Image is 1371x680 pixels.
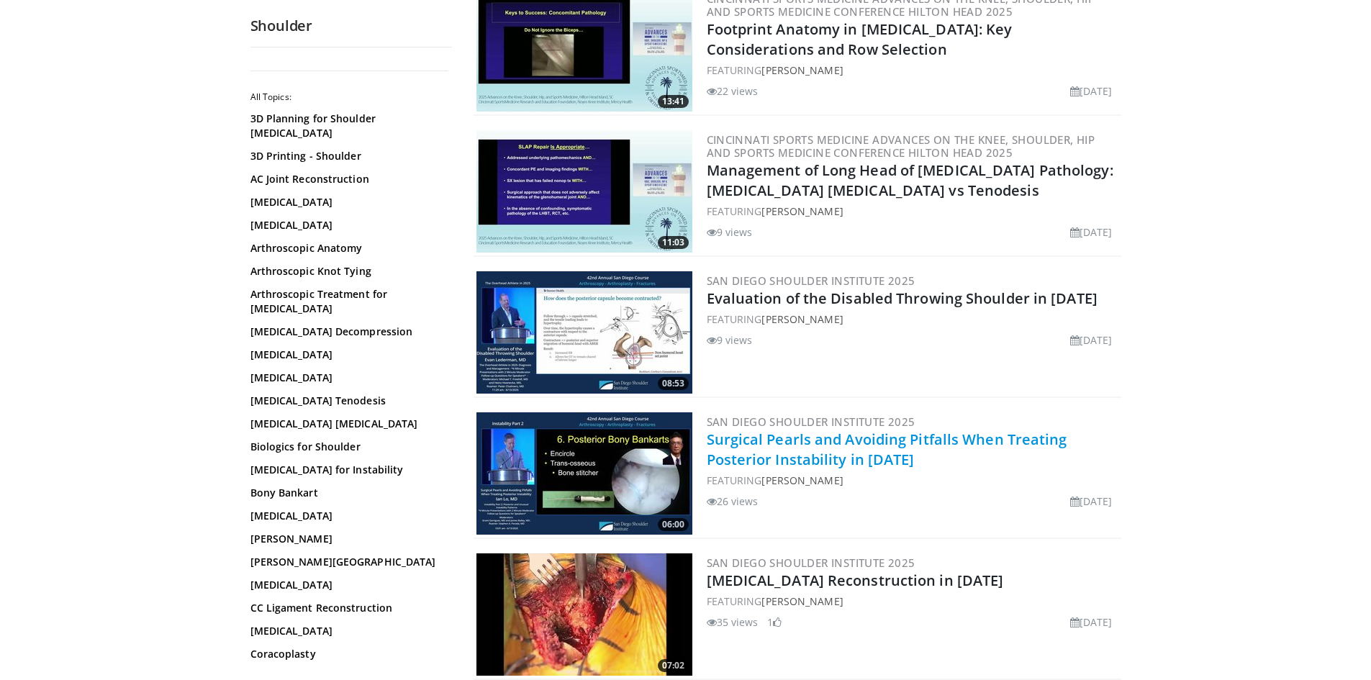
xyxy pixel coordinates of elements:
[250,440,445,454] a: Biologics for Shoulder
[707,414,915,429] a: San Diego Shoulder Institute 2025
[250,624,445,638] a: [MEDICAL_DATA]
[250,172,445,186] a: AC Joint Reconstruction
[707,556,915,570] a: San Diego Shoulder Institute 2025
[250,486,445,500] a: Bony Bankart
[250,241,445,255] a: Arthroscopic Anatomy
[476,553,692,676] a: 07:02
[1070,494,1113,509] li: [DATE]
[707,289,1098,308] a: Evaluation of the Disabled Throwing Shoulder in [DATE]
[250,509,445,523] a: [MEDICAL_DATA]
[250,149,445,163] a: 3D Printing - Shoulder
[658,236,689,249] span: 11:03
[250,264,445,278] a: Arthroscopic Knot Tying
[1070,83,1113,99] li: [DATE]
[250,578,445,592] a: [MEDICAL_DATA]
[658,518,689,531] span: 06:00
[707,132,1095,160] a: Cincinnati Sports Medicine Advances on the Knee, Shoulder, Hip and Sports Medicine Conference Hil...
[707,594,1118,609] div: FEATURING
[250,601,445,615] a: CC Ligament Reconstruction
[250,91,448,103] h2: All Topics:
[707,332,753,348] li: 9 views
[761,473,843,487] a: [PERSON_NAME]
[250,112,445,140] a: 3D Planning for Shoulder [MEDICAL_DATA]
[707,63,1118,78] div: FEATURING
[250,532,445,546] a: [PERSON_NAME]
[767,615,782,630] li: 1
[761,204,843,218] a: [PERSON_NAME]
[1070,225,1113,240] li: [DATE]
[476,553,692,676] img: 4d1f587c-b296-4420-8061-52b60a5149ee.300x170_q85_crop-smart_upscale.jpg
[476,271,692,394] a: 08:53
[250,417,445,431] a: [MEDICAL_DATA] [MEDICAL_DATA]
[250,348,445,362] a: [MEDICAL_DATA]
[250,647,445,661] a: Coracoplasty
[707,225,753,240] li: 9 views
[658,659,689,672] span: 07:02
[761,312,843,326] a: [PERSON_NAME]
[250,371,445,385] a: [MEDICAL_DATA]
[476,130,692,253] img: ab3bb19f-d558-4ff0-a850-801432bddc12.300x170_q85_crop-smart_upscale.jpg
[476,412,692,535] img: 7fb7841f-b9c7-40fb-b520-357b35b86482.300x170_q85_crop-smart_upscale.jpg
[707,160,1113,200] a: Management of Long Head of [MEDICAL_DATA] Pathology: [MEDICAL_DATA] [MEDICAL_DATA] vs Tenodesis
[476,412,692,535] a: 06:00
[250,195,445,209] a: [MEDICAL_DATA]
[707,83,759,99] li: 22 views
[476,130,692,253] a: 11:03
[250,394,445,408] a: [MEDICAL_DATA] Tenodesis
[250,218,445,232] a: [MEDICAL_DATA]
[250,325,445,339] a: [MEDICAL_DATA] Decompression
[707,571,1004,590] a: [MEDICAL_DATA] Reconstruction in [DATE]
[1070,615,1113,630] li: [DATE]
[250,463,445,477] a: [MEDICAL_DATA] for Instability
[658,95,689,108] span: 13:41
[250,555,445,569] a: [PERSON_NAME][GEOGRAPHIC_DATA]
[707,494,759,509] li: 26 views
[761,63,843,77] a: [PERSON_NAME]
[707,204,1118,219] div: FEATURING
[761,594,843,608] a: [PERSON_NAME]
[707,312,1118,327] div: FEATURING
[707,430,1067,469] a: Surgical Pearls and Avoiding Pitfalls When Treating Posterior Instability in [DATE]
[250,287,445,316] a: Arthroscopic Treatment for [MEDICAL_DATA]
[707,273,915,288] a: San Diego Shoulder Institute 2025
[707,615,759,630] li: 35 views
[707,473,1118,488] div: FEATURING
[476,271,692,394] img: 8da40159-3f46-487f-8061-b4b0a5e09087.300x170_q85_crop-smart_upscale.jpg
[1070,332,1113,348] li: [DATE]
[658,377,689,390] span: 08:53
[250,17,452,35] h2: Shoulder
[707,19,1013,59] a: Footprint Anatomy in [MEDICAL_DATA]: Key Considerations and Row Selection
